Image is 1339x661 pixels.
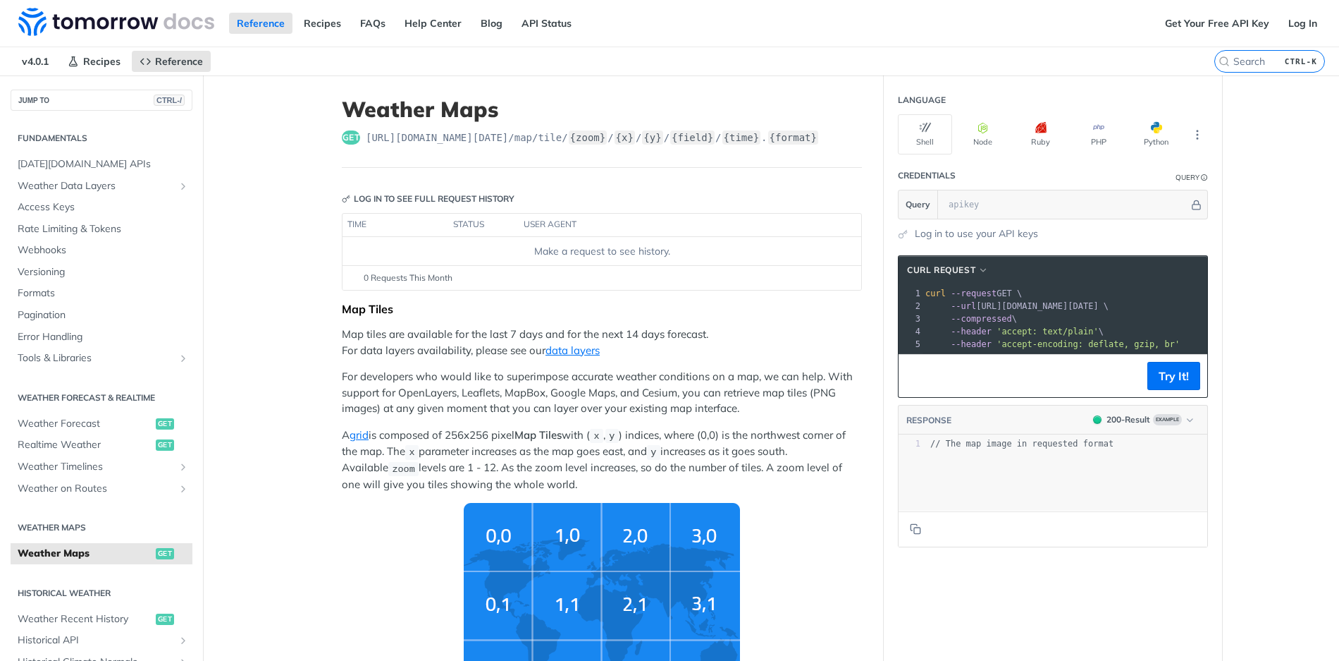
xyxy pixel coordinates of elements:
span: Weather Maps [18,547,152,561]
div: Credentials [898,169,956,182]
span: curl [925,289,946,298]
button: Hide [1189,198,1204,212]
a: Historical APIShow subpages for Historical API [11,630,192,651]
h2: Fundamentals [11,132,192,145]
button: Python [1129,114,1183,154]
button: More Languages [1187,124,1208,145]
a: Formats [11,283,192,304]
input: apikey [942,190,1189,219]
a: Reference [229,13,292,34]
span: Reference [155,55,203,68]
span: \ [925,327,1104,336]
span: // The map image in requested format [930,439,1113,449]
a: Error Handling [11,327,192,348]
th: time [343,214,448,236]
span: Weather Recent History [18,612,152,626]
a: [DATE][DOMAIN_NAME] APIs [11,154,192,175]
span: --compressed [951,314,1012,324]
div: Query [1176,172,1199,183]
button: Node [956,114,1010,154]
span: Versioning [18,265,189,279]
span: \ [925,314,1017,324]
span: get [156,439,174,451]
span: Weather Forecast [18,417,152,431]
div: 2 [899,300,923,313]
a: Versioning [11,262,192,283]
span: [DATE][DOMAIN_NAME] APIs [18,157,189,171]
a: Webhooks [11,240,192,261]
button: RESPONSE [906,413,952,427]
button: Try It! [1147,362,1200,390]
button: Copy to clipboard [906,365,925,387]
th: status [448,214,519,236]
span: Example [1153,414,1182,425]
a: Tools & LibrariesShow subpages for Tools & Libraries [11,348,192,369]
span: y [609,431,615,442]
label: {x} [615,131,635,145]
label: {time} [722,131,761,145]
span: get [156,614,174,625]
a: Get Your Free API Key [1157,13,1277,34]
label: {field} [670,131,715,145]
a: Weather Data LayersShow subpages for Weather Data Layers [11,176,192,197]
a: Rate Limiting & Tokens [11,219,192,240]
kbd: CTRL-K [1281,54,1321,68]
span: v4.0.1 [14,51,56,72]
span: 0 Requests This Month [364,272,452,284]
span: Realtime Weather [18,438,152,452]
strong: Map Tiles [514,428,562,442]
label: {y} [642,131,662,145]
div: 5 [899,338,923,351]
h2: Historical Weather [11,587,192,600]
span: Weather Data Layers [18,179,174,193]
span: x [593,431,599,442]
button: Show subpages for Weather Data Layers [178,181,189,192]
label: {zoom} [569,131,607,145]
a: Weather Forecastget [11,413,192,435]
label: {format} [768,131,818,145]
span: 'accept-encoding: deflate, gzip, br' [996,339,1180,349]
span: Recipes [83,55,121,68]
span: 200 [1093,416,1102,424]
a: Weather TimelinesShow subpages for Weather Timelines [11,456,192,478]
span: Error Handling [18,330,189,344]
div: 3 [899,313,923,325]
span: get [156,548,174,559]
i: Information [1201,174,1208,181]
a: Recipes [60,51,128,72]
button: Shell [898,114,952,154]
a: Log In [1281,13,1325,34]
a: Log in to use your API keys [915,226,1038,241]
div: Make a request to see history. [348,244,856,259]
div: QueryInformation [1176,172,1208,183]
button: 200200-ResultExample [1086,413,1200,427]
svg: More ellipsis [1191,128,1204,141]
span: Query [906,198,930,211]
button: PHP [1071,114,1125,154]
button: Query [899,190,938,219]
button: Copy to clipboard [906,519,925,540]
span: --header [951,327,992,336]
span: zoom [392,463,414,474]
a: Weather Recent Historyget [11,609,192,630]
button: cURL Request [902,263,994,277]
a: Blog [473,13,510,34]
p: A is composed of 256x256 pixel with ( , ) indices, where (0,0) is the northwest corner of the map... [342,427,862,492]
span: Weather Timelines [18,460,174,474]
a: Access Keys [11,197,192,218]
span: Pagination [18,308,189,322]
h2: Weather Forecast & realtime [11,392,192,404]
span: https://api.tomorrow.io/v4/map/tile/{zoom}/{x}/{y}/{field}/{time}.{format} [366,131,819,145]
span: get [342,131,360,145]
span: Access Keys [18,200,189,214]
span: --request [951,289,996,298]
button: Ruby [1013,114,1068,154]
button: Show subpages for Weather Timelines [178,461,189,473]
button: JUMP TOCTRL-/ [11,90,192,111]
svg: Search [1218,56,1230,67]
span: Historical API [18,633,174,648]
button: Show subpages for Historical API [178,635,189,646]
button: Show subpages for Weather on Routes [178,483,189,495]
a: Recipes [296,13,349,34]
span: --url [951,301,976,311]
